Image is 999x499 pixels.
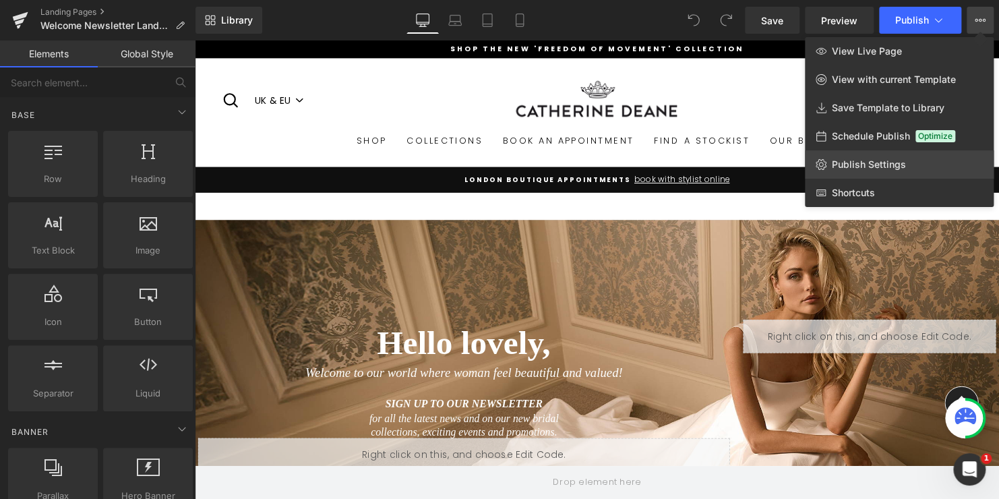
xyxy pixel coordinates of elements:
[832,45,902,57] span: View Live Page
[967,7,994,34] button: View Live PageView with current TemplateSave Template to LibrarySchedule PublishOptimizePublish S...
[832,102,944,114] span: Save Template to Library
[953,453,986,486] iframe: Intercom live chat
[573,90,662,115] a: Our Brides
[107,243,189,258] span: Image
[195,7,262,34] a: New Library
[107,172,189,186] span: Heading
[98,40,195,67] a: Global Style
[154,90,204,115] a: Shop
[107,386,189,401] span: Liquid
[179,391,367,403] i: collections, exciting events and promotions.
[177,378,369,389] i: for all the latest news and on our new bridal
[439,7,471,34] a: Laptop
[317,38,499,84] img: Catherine Deane UK
[456,90,573,115] a: Find a Stockist
[193,363,353,374] i: SIGN UP TO OUR NEWSLETTER
[273,136,442,146] span: LONDON BOUTIQUE APPOINTMENTS
[761,13,783,28] span: Save
[832,158,906,171] span: Publish Settings
[680,7,707,34] button: Undo
[895,15,929,26] span: Publish
[12,386,94,401] span: Separator
[713,7,739,34] button: Redo
[40,20,170,31] span: Welcome Newsletter Landing Page ([DATE])
[221,14,253,26] span: Library
[12,243,94,258] span: Text Block
[442,136,542,146] span: book with stylist online
[107,315,189,329] span: Button
[821,13,857,28] span: Preview
[12,315,94,329] span: Icon
[302,90,455,115] a: Book an Appointment
[10,425,50,438] span: Banner
[832,130,910,142] span: Schedule Publish
[981,453,992,464] span: 1
[260,3,557,13] a: Shop the new 'FREEDOM OF MOVEMENT' collection
[30,135,785,148] a: LONDON BOUTIQUE APPOINTMENTSbook with stylist online
[471,7,504,34] a: Tablet
[40,7,195,18] a: Landing Pages
[10,109,36,121] span: Base
[3,299,542,316] h1: Hello lovely,
[12,172,94,186] span: Row
[112,330,433,344] i: Welcome to our world where woman feel beautiful and valued!
[832,187,875,199] span: Shortcuts
[832,74,956,86] span: View with current Template
[205,90,303,115] a: Collections
[805,7,874,34] a: Preview
[504,7,536,34] a: Mobile
[406,7,439,34] a: Desktop
[27,90,789,115] ul: Primary
[879,7,961,34] button: Publish
[915,130,955,142] span: Optimize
